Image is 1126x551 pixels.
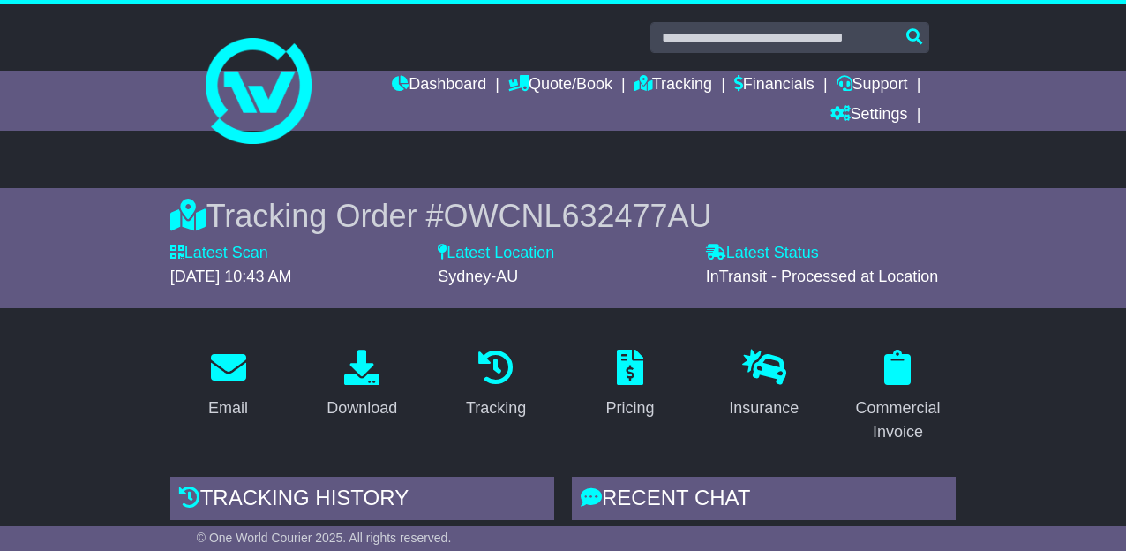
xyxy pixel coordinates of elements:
[170,197,957,235] div: Tracking Order #
[634,71,712,101] a: Tracking
[454,343,537,426] a: Tracking
[170,477,554,525] div: Tracking history
[466,396,526,420] div: Tracking
[197,531,452,545] span: © One World Courier 2025. All rights reserved.
[729,396,799,420] div: Insurance
[594,343,665,426] a: Pricing
[170,268,292,285] span: [DATE] 10:43 AM
[837,71,908,101] a: Support
[840,343,957,450] a: Commercial Invoice
[706,268,938,285] span: InTransit - Processed at Location
[443,198,711,234] span: OWCNL632477AU
[438,268,518,285] span: Sydney-AU
[830,101,908,131] a: Settings
[438,244,554,263] label: Latest Location
[315,343,409,426] a: Download
[508,71,612,101] a: Quote/Book
[706,244,819,263] label: Latest Status
[170,244,268,263] label: Latest Scan
[605,396,654,420] div: Pricing
[208,396,248,420] div: Email
[572,477,956,525] div: RECENT CHAT
[327,396,397,420] div: Download
[197,343,259,426] a: Email
[852,396,945,444] div: Commercial Invoice
[717,343,810,426] a: Insurance
[734,71,814,101] a: Financials
[392,71,486,101] a: Dashboard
